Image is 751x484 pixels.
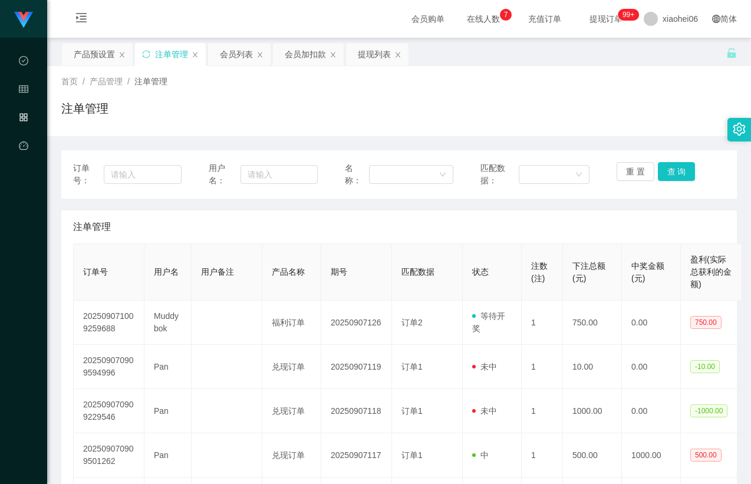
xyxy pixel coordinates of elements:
[19,113,28,218] span: 产品管理
[690,404,727,417] span: -1000.00
[14,12,33,28] img: logo.9652507e.png
[321,301,392,345] td: 20250907126
[726,48,737,58] i: 图标: unlock
[61,77,78,86] span: 首页
[19,51,28,74] i: 图标: check-circle-o
[480,162,519,187] span: 匹配数据：
[19,107,28,131] i: 图标: appstore-o
[155,43,188,65] div: 注单管理
[504,9,508,21] p: 7
[439,171,446,179] i: 图标: down
[142,50,150,58] i: 图标: sync
[733,123,746,136] i: 图标: setting
[531,261,548,283] span: 注数(注)
[330,51,337,58] i: 图标: close
[522,389,563,433] td: 1
[401,362,423,371] span: 订单1
[19,85,28,190] span: 会员管理
[622,433,681,478] td: 1000.00
[712,15,720,23] i: 图标: global
[575,171,582,179] i: 图标: down
[262,301,321,345] td: 福利订单
[118,51,126,58] i: 图标: close
[622,345,681,389] td: 0.00
[241,165,318,184] input: 请输入
[461,15,506,23] span: 在线人数
[104,165,182,184] input: 请输入
[358,43,391,65] div: 提现列表
[201,267,234,276] span: 用户备注
[144,345,192,389] td: Pan
[209,162,240,187] span: 用户名：
[401,406,423,416] span: 订单1
[262,433,321,478] td: 兑现订单
[472,311,505,333] span: 等待开奖
[144,389,192,433] td: Pan
[658,162,696,181] button: 查 询
[472,450,489,460] span: 中
[345,162,369,187] span: 名称：
[61,100,108,117] h1: 注单管理
[61,1,101,38] i: 图标: menu-unfold
[220,43,253,65] div: 会员列表
[584,15,628,23] span: 提现订单
[19,134,28,253] a: 图标: dashboard平台首页
[563,389,622,433] td: 1000.00
[192,51,199,58] i: 图标: close
[134,77,167,86] span: 注单管理
[522,15,567,23] span: 充值订单
[401,318,423,327] span: 订单2
[285,43,326,65] div: 会员加扣款
[472,362,497,371] span: 未中
[690,360,720,373] span: -10.00
[256,51,263,58] i: 图标: close
[74,389,144,433] td: 202509070909229546
[522,345,563,389] td: 1
[690,255,732,289] span: 盈利(实际总获利的金额)
[500,9,512,21] sup: 7
[321,345,392,389] td: 20250907119
[321,433,392,478] td: 20250907117
[262,389,321,433] td: 兑现订单
[74,301,144,345] td: 202509071009259688
[472,267,489,276] span: 状态
[83,77,85,86] span: /
[74,433,144,478] td: 202509070909501262
[331,267,347,276] span: 期号
[321,389,392,433] td: 20250907118
[154,267,179,276] span: 用户名
[472,406,497,416] span: 未中
[394,51,401,58] i: 图标: close
[262,345,321,389] td: 兑现订单
[572,261,605,283] span: 下注总额(元)
[73,220,111,234] span: 注单管理
[631,261,664,283] span: 中奖金额(元)
[127,77,130,86] span: /
[563,433,622,478] td: 500.00
[90,77,123,86] span: 产品管理
[74,43,115,65] div: 产品预设置
[19,79,28,103] i: 图标: table
[19,57,28,162] span: 数据中心
[617,162,654,181] button: 重 置
[618,9,639,21] sup: 1104
[144,433,192,478] td: Pan
[522,301,563,345] td: 1
[73,162,104,187] span: 订单号：
[74,345,144,389] td: 202509070909594996
[622,301,681,345] td: 0.00
[83,267,108,276] span: 订单号
[144,301,192,345] td: Muddybok
[690,449,722,462] span: 500.00
[690,316,722,329] span: 750.00
[522,433,563,478] td: 1
[563,301,622,345] td: 750.00
[401,267,434,276] span: 匹配数据
[401,450,423,460] span: 订单1
[622,389,681,433] td: 0.00
[272,267,305,276] span: 产品名称
[563,345,622,389] td: 10.00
